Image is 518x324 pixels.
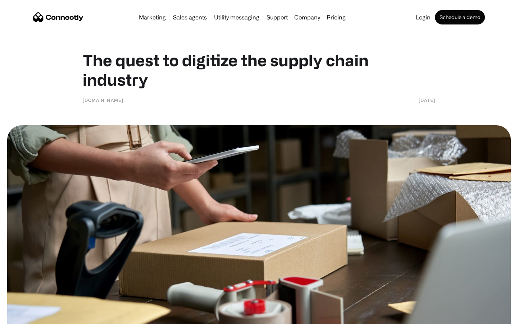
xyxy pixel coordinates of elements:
[83,96,123,104] div: [DOMAIN_NAME]
[413,14,433,20] a: Login
[211,14,262,20] a: Utility messaging
[136,14,169,20] a: Marketing
[419,96,435,104] div: [DATE]
[324,14,349,20] a: Pricing
[7,311,43,321] aside: Language selected: English
[294,12,320,22] div: Company
[292,12,322,22] div: Company
[170,14,210,20] a: Sales agents
[33,12,83,23] a: home
[83,50,435,89] h1: The quest to digitize the supply chain industry
[14,311,43,321] ul: Language list
[435,10,485,24] a: Schedule a demo
[264,14,291,20] a: Support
